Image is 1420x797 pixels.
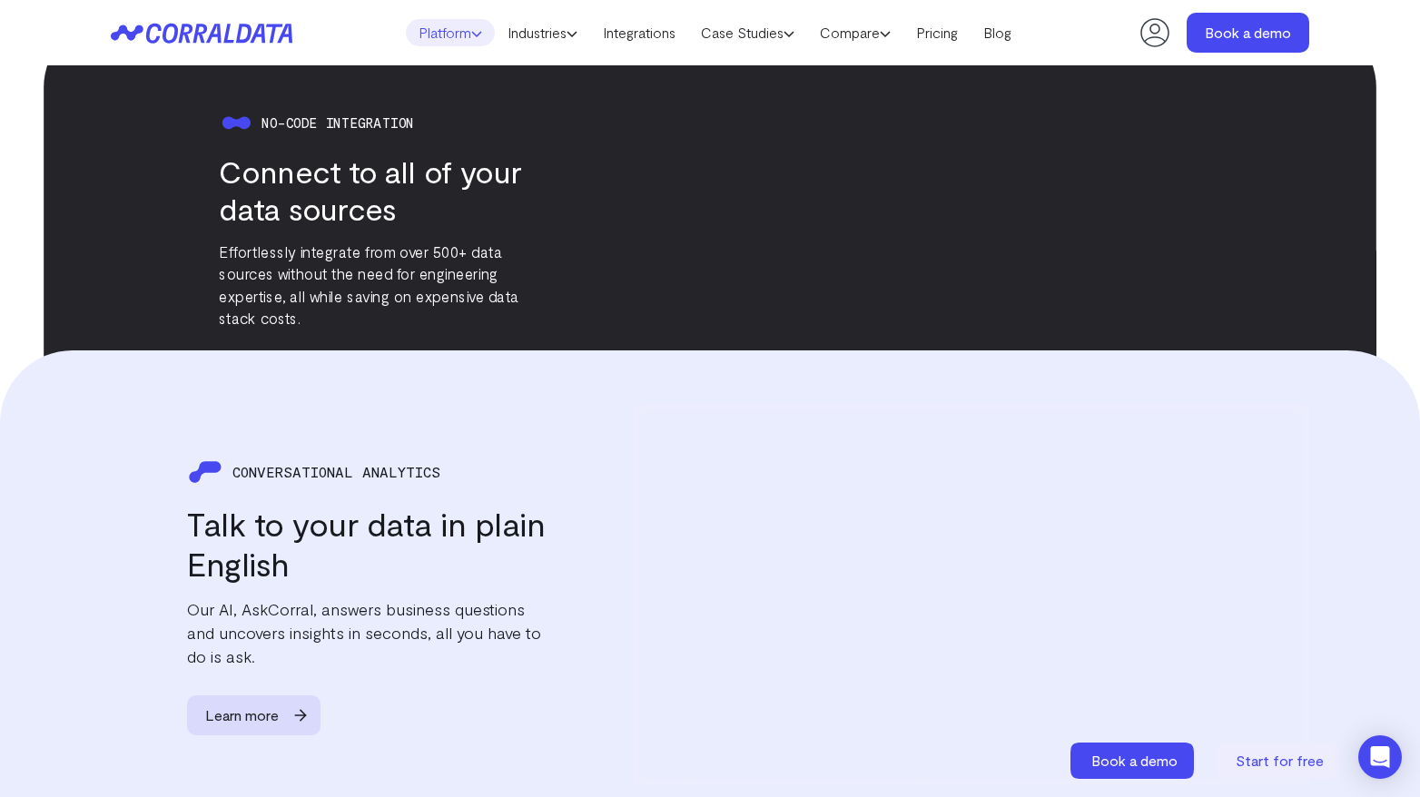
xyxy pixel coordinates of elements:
p: Our AI, AskCorral, answers business questions and uncovers insights in seconds, all you have to d... [187,597,547,668]
span: Book a demo [1091,752,1178,769]
span: Learn more [187,695,297,735]
a: Pricing [903,19,971,46]
a: Learn more [187,695,337,735]
a: Industries [495,19,590,46]
a: Compare [807,19,903,46]
span: No-code integration [261,114,413,130]
a: Start for free [1216,743,1343,779]
h3: Talk to your data in plain English [187,504,547,584]
a: Platform [406,19,495,46]
a: Book a demo [1187,13,1309,53]
h3: Connect to all of your data sources [219,152,557,227]
span: CONVERSATIONAL ANALYTICS [232,464,440,480]
div: Open Intercom Messenger [1358,735,1402,779]
a: Blog [971,19,1024,46]
a: Book a demo [1070,743,1198,779]
p: Effortlessly integrate from over 500+ data sources without the need for engineering expertise, al... [219,240,557,329]
a: Integrations [590,19,688,46]
a: Case Studies [688,19,807,46]
span: Start for free [1236,752,1324,769]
